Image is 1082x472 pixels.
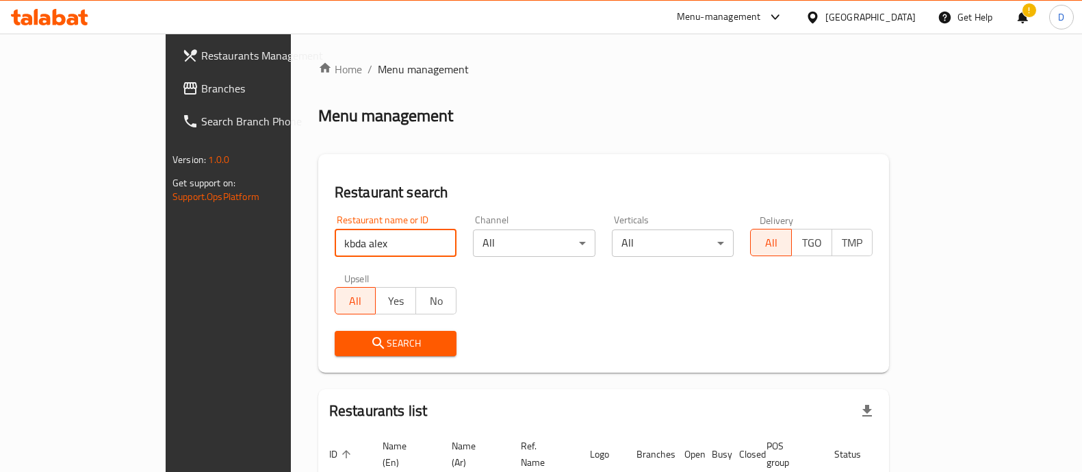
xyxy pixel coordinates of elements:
span: ID [329,446,355,462]
span: POS group [767,438,807,471]
span: All [756,233,786,253]
button: All [335,287,376,314]
button: Search [335,331,457,356]
span: Name (En) [383,438,424,471]
label: Upsell [344,273,370,283]
span: Ref. Name [521,438,563,471]
span: Search [346,335,446,352]
span: No [422,291,451,311]
button: No [415,287,456,314]
span: TGO [797,233,827,253]
span: Search Branch Phone [201,113,335,129]
h2: Menu management [318,105,453,127]
a: Branches [171,72,346,105]
a: Search Branch Phone [171,105,346,138]
span: Status [834,446,879,462]
div: Menu-management [677,9,761,25]
div: Export file [851,395,884,427]
a: Restaurants Management [171,39,346,72]
nav: breadcrumb [318,61,889,77]
input: Search for restaurant name or ID.. [335,229,457,257]
button: TGO [791,229,832,256]
button: TMP [832,229,873,256]
span: Restaurants Management [201,47,335,64]
div: All [473,229,595,257]
h2: Restaurant search [335,182,873,203]
li: / [368,61,372,77]
span: All [341,291,370,311]
span: Yes [381,291,411,311]
span: Version: [172,151,206,169]
span: Get support on: [172,174,235,192]
h2: Restaurants list [329,401,427,421]
div: All [612,229,734,257]
button: Yes [375,287,416,314]
div: [GEOGRAPHIC_DATA] [825,10,916,25]
span: 1.0.0 [208,151,229,169]
label: Delivery [760,215,794,225]
span: Name (Ar) [452,438,493,471]
span: TMP [838,233,867,253]
a: Support.OpsPlatform [172,188,259,206]
span: D [1058,10,1064,25]
span: Branches [201,80,335,97]
span: Menu management [378,61,469,77]
button: All [750,229,791,256]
